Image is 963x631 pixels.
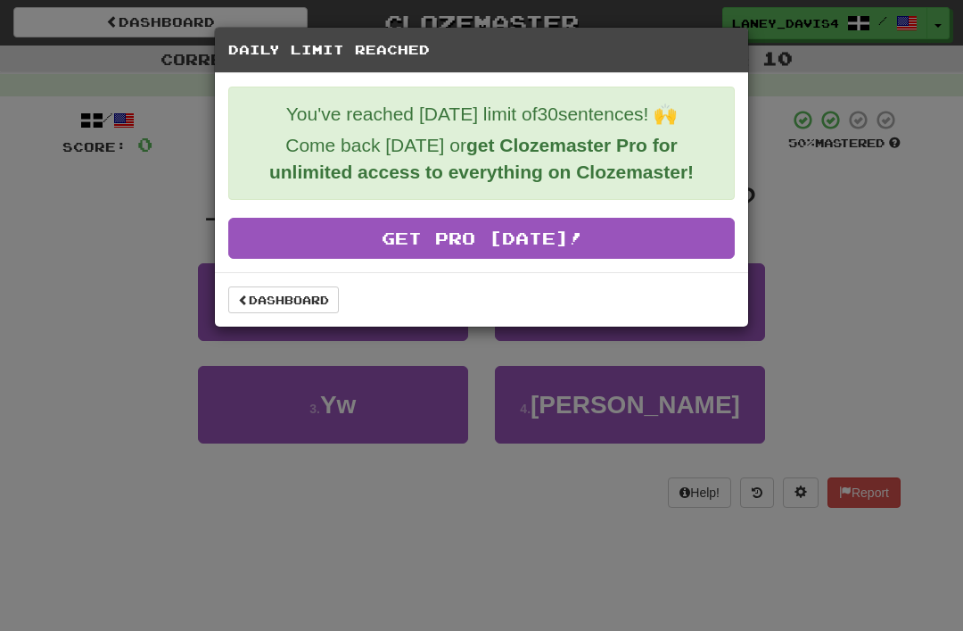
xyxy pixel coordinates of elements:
p: You've reached [DATE] limit of 30 sentences! 🙌 [243,101,720,128]
strong: get Clozemaster Pro for unlimited access to everything on Clozemaster! [269,135,694,182]
h5: Daily Limit Reached [228,41,735,59]
a: Get Pro [DATE]! [228,218,735,259]
a: Dashboard [228,286,339,313]
p: Come back [DATE] or [243,132,720,186]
